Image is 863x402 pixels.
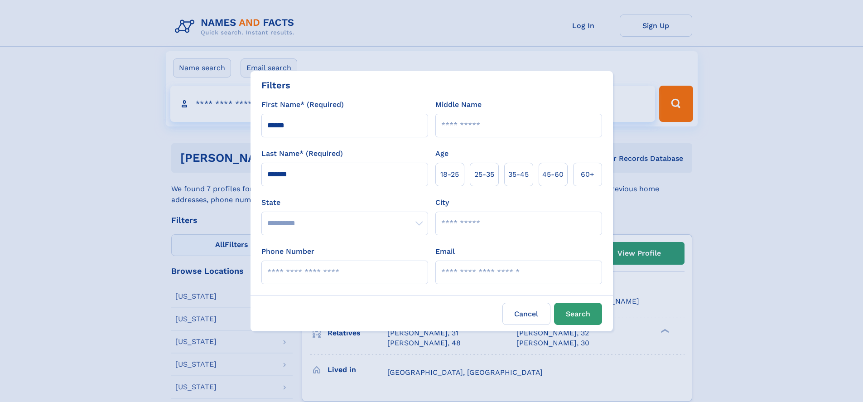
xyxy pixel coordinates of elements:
span: 18‑25 [440,169,459,180]
label: Age [435,148,448,159]
label: Middle Name [435,99,482,110]
label: Email [435,246,455,257]
label: Last Name* (Required) [261,148,343,159]
label: Cancel [502,303,550,325]
label: First Name* (Required) [261,99,344,110]
span: 35‑45 [508,169,529,180]
span: 25‑35 [474,169,494,180]
label: State [261,197,428,208]
button: Search [554,303,602,325]
label: City [435,197,449,208]
div: Filters [261,78,290,92]
span: 45‑60 [542,169,564,180]
label: Phone Number [261,246,314,257]
span: 60+ [581,169,594,180]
